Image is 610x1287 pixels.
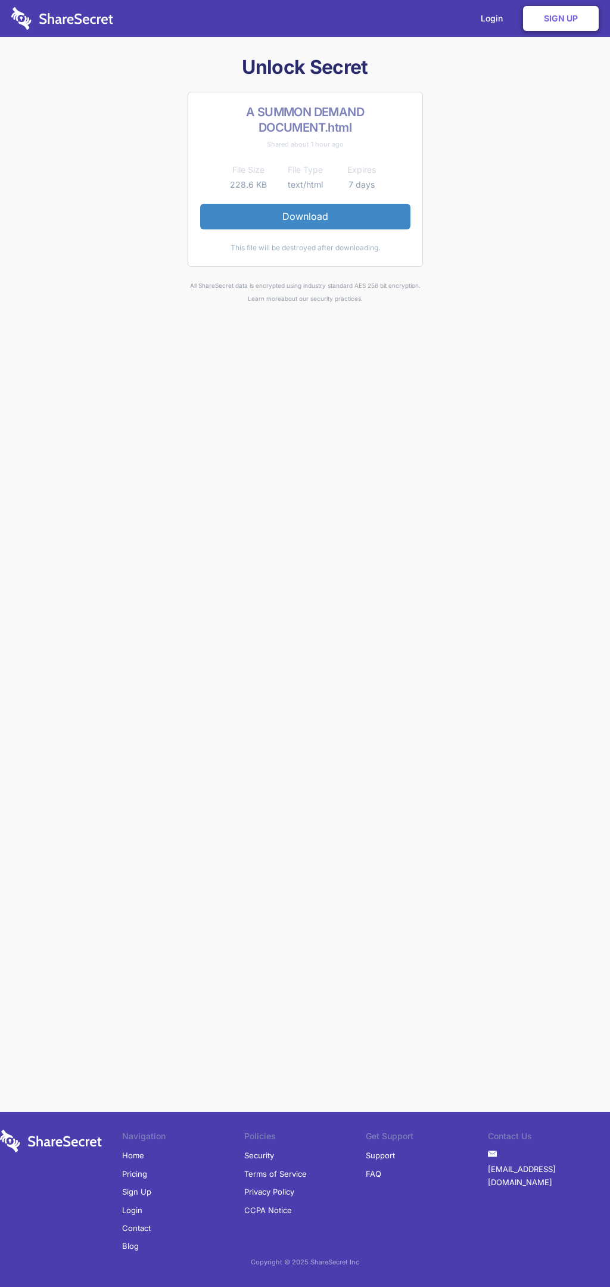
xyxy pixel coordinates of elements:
[122,1219,151,1237] a: Contact
[277,178,334,192] td: text/html
[334,178,390,192] td: 7 days
[244,1165,307,1183] a: Terms of Service
[244,1183,294,1201] a: Privacy Policy
[122,1183,151,1201] a: Sign Up
[366,1165,381,1183] a: FAQ
[122,1130,244,1146] li: Navigation
[220,178,277,192] td: 228.6 KB
[488,1160,610,1192] a: [EMAIL_ADDRESS][DOMAIN_NAME]
[122,1146,144,1164] a: Home
[11,7,113,30] img: logo-wordmark-white-trans-d4663122ce5f474addd5e946df7df03e33cb6a1c49d2221995e7729f52c070b2.svg
[200,104,410,135] h2: A SUMMON DEMAND DOCUMENT.html
[220,163,277,177] th: File Size
[366,1130,488,1146] li: Get Support
[122,1165,147,1183] a: Pricing
[200,138,410,151] div: Shared about 1 hour ago
[244,1146,274,1164] a: Security
[277,163,334,177] th: File Type
[248,295,281,302] a: Learn more
[244,1201,292,1219] a: CCPA Notice
[334,163,390,177] th: Expires
[122,1237,139,1255] a: Blog
[244,1130,366,1146] li: Policies
[200,204,410,229] a: Download
[523,6,599,31] a: Sign Up
[488,1130,610,1146] li: Contact Us
[200,241,410,254] div: This file will be destroyed after downloading.
[122,1201,142,1219] a: Login
[366,1146,395,1164] a: Support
